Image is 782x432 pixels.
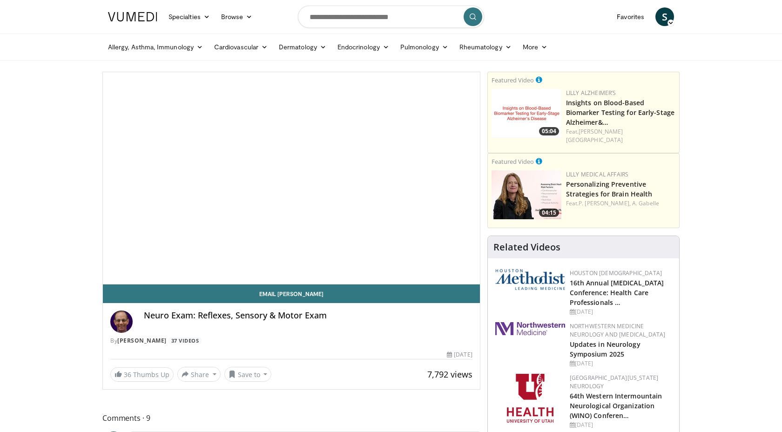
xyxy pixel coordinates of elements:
[144,310,472,321] h4: Neuro Exam: Reflexes, Sensory & Motor Exam
[124,370,131,379] span: 36
[224,367,272,382] button: Save to
[273,38,332,56] a: Dermatology
[493,242,560,253] h4: Related Videos
[492,76,534,84] small: Featured Video
[539,209,559,217] span: 04:15
[655,7,674,26] a: S
[566,128,623,144] a: [PERSON_NAME][GEOGRAPHIC_DATA]
[570,359,672,368] div: [DATE]
[492,157,534,166] small: Featured Video
[216,7,258,26] a: Browse
[447,351,472,359] div: [DATE]
[492,170,561,219] img: c3be7821-a0a3-4187-927a-3bb177bd76b4.png.150x105_q85_crop-smart_upscale.jpg
[110,367,174,382] a: 36 Thumbs Up
[570,374,659,390] a: [GEOGRAPHIC_DATA][US_STATE] Neurology
[108,12,157,21] img: VuMedi Logo
[495,322,565,335] img: 2a462fb6-9365-492a-ac79-3166a6f924d8.png.150x105_q85_autocrop_double_scale_upscale_version-0.2.jpg
[110,310,133,333] img: Avatar
[168,337,202,345] a: 37 Videos
[517,38,553,56] a: More
[570,278,664,307] a: 16th Annual [MEDICAL_DATA] Conference: Health Care Professionals …
[495,269,565,290] img: 5e4488cc-e109-4a4e-9fd9-73bb9237ee91.png.150x105_q85_autocrop_double_scale_upscale_version-0.2.png
[395,38,454,56] a: Pulmonology
[102,412,480,424] span: Comments 9
[566,98,674,127] a: Insights on Blood-Based Biomarker Testing for Early-Stage Alzheimer&…
[117,337,167,344] a: [PERSON_NAME]
[570,391,662,420] a: 64th Western Intermountain Neurological Organization (WINO) Conferen…
[566,199,675,208] div: Feat.
[298,6,484,28] input: Search topics, interventions
[611,7,650,26] a: Favorites
[103,284,480,303] a: Email [PERSON_NAME]
[177,367,221,382] button: Share
[102,38,209,56] a: Allergy, Asthma, Immunology
[570,322,666,338] a: Northwestern Medicine Neurology and [MEDICAL_DATA]
[570,269,662,277] a: Houston [DEMOGRAPHIC_DATA]
[209,38,273,56] a: Cardiovascular
[579,199,631,207] a: P. [PERSON_NAME],
[507,374,553,423] img: f6362829-b0a3-407d-a044-59546adfd345.png.150x105_q85_autocrop_double_scale_upscale_version-0.2.png
[632,199,659,207] a: A. Gabelle
[454,38,517,56] a: Rheumatology
[110,337,472,345] div: By
[103,72,480,284] video-js: Video Player
[570,340,640,358] a: Updates in Neurology Symposium 2025
[492,89,561,138] a: 05:04
[570,308,672,316] div: [DATE]
[566,128,675,144] div: Feat.
[427,369,472,380] span: 7,792 views
[566,170,629,178] a: Lilly Medical Affairs
[570,421,672,429] div: [DATE]
[492,89,561,138] img: 89d2bcdb-a0e3-4b93-87d8-cca2ef42d978.png.150x105_q85_crop-smart_upscale.png
[566,180,653,198] a: Personalizing Preventive Strategies for Brain Health
[566,89,616,97] a: Lilly Alzheimer’s
[163,7,216,26] a: Specialties
[539,127,559,135] span: 05:04
[332,38,395,56] a: Endocrinology
[492,170,561,219] a: 04:15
